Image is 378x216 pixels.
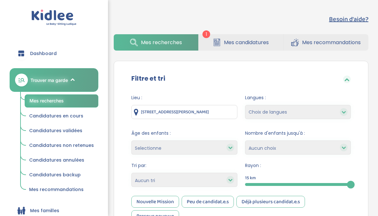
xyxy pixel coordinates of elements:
[31,10,77,26] img: logo.svg
[141,38,182,46] span: Mes recherches
[30,207,59,214] span: Mes familles
[29,157,84,163] span: Candidatures annulées
[245,162,351,169] span: Rayon :
[25,169,98,181] a: Candidatures backup
[302,38,361,46] span: Mes recommandations
[329,14,368,24] button: Besoin d'aide?
[29,113,83,119] span: Candidatures en cours
[29,142,94,148] span: Candidatures non retenues
[29,98,64,103] span: Mes recherches
[131,196,179,208] div: Nouvelle Mission
[182,196,234,208] div: Peu de candidat.e.s
[131,105,237,119] input: Ville ou code postale
[114,34,198,51] a: Mes recherches
[30,50,57,57] span: Dashboard
[10,68,98,92] a: Trouver ma garde
[29,186,84,193] span: Mes recommandations
[25,140,98,152] a: Candidatures non retenues
[245,130,351,137] span: Nombre d'enfants jusqu'à :
[131,94,237,101] span: Lieu :
[224,38,269,46] span: Mes candidatures
[10,42,98,65] a: Dashboard
[29,127,82,134] span: Candidatures validées
[25,154,98,166] a: Candidatures annulées
[29,172,81,178] span: Candidatures backup
[25,110,98,122] a: Candidatures en cours
[283,34,368,51] a: Mes recommandations
[202,30,210,38] span: 1
[245,94,351,101] span: Langues :
[245,175,256,181] span: 15 km
[25,125,98,137] a: Candidatures validées
[131,130,237,137] span: Âge des enfants :
[25,94,98,108] a: Mes recherches
[30,77,68,84] span: Trouver ma garde
[236,196,305,208] div: Déjà plusieurs candidat.e.s
[131,162,237,169] span: Tri par:
[131,74,165,83] label: Filtre et tri
[25,184,98,196] a: Mes recommandations
[199,34,283,51] a: Mes candidatures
